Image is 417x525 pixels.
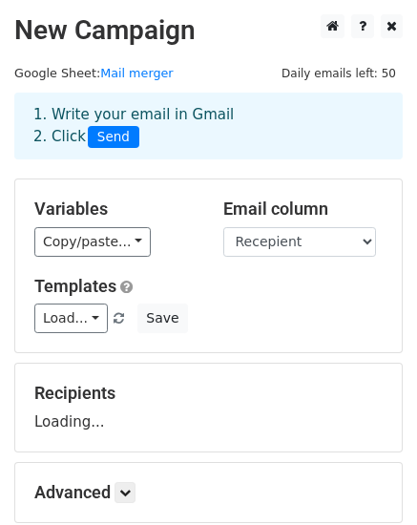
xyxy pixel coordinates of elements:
[34,227,151,257] a: Copy/paste...
[137,304,187,333] button: Save
[14,66,174,80] small: Google Sheet:
[34,482,383,503] h5: Advanced
[88,126,139,149] span: Send
[19,104,398,148] div: 1. Write your email in Gmail 2. Click
[275,63,403,84] span: Daily emails left: 50
[275,66,403,80] a: Daily emails left: 50
[34,383,383,404] h5: Recipients
[100,66,173,80] a: Mail merger
[223,199,384,220] h5: Email column
[34,304,108,333] a: Load...
[34,276,116,296] a: Templates
[34,199,195,220] h5: Variables
[14,14,403,47] h2: New Campaign
[34,383,383,432] div: Loading...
